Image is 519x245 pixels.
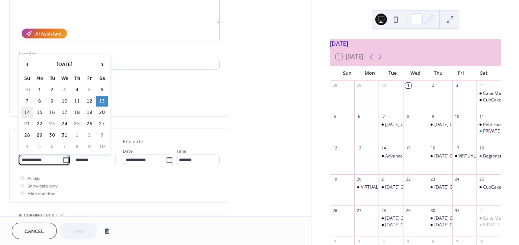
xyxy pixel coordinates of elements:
[427,66,450,81] div: Thu
[430,208,435,213] div: 30
[454,83,460,88] div: 3
[96,107,108,118] td: 20
[84,96,95,107] td: 12
[96,57,107,72] span: ›
[59,85,70,95] td: 3
[71,96,83,107] td: 11
[357,114,362,119] div: 6
[381,208,386,213] div: 28
[381,239,386,244] div: 4
[22,29,67,38] button: AI Assistant
[21,85,33,95] td: 30
[430,145,435,151] div: 16
[59,107,70,118] td: 17
[405,114,411,119] div: 8
[405,145,411,151] div: 15
[46,119,58,129] td: 23
[405,83,411,88] div: 1
[34,107,45,118] td: 15
[46,96,58,107] td: 9
[71,130,83,141] td: 1
[332,114,337,119] div: 5
[476,153,501,159] div: Beginner Cookie School Class
[385,184,438,190] div: [DATE] Cookie Decorating
[357,145,362,151] div: 13
[28,190,55,198] span: Hide end time
[34,141,45,152] td: 5
[358,66,381,81] div: Mon
[430,239,435,244] div: 6
[332,177,337,182] div: 19
[405,208,411,213] div: 29
[404,66,427,81] div: Wed
[476,222,501,228] div: PRIVATE EVENT - Theegala Birthday Party
[84,130,95,141] td: 2
[476,122,501,128] div: Petit Four Class
[357,239,362,244] div: 3
[21,130,33,141] td: 28
[71,73,83,84] th: Th
[12,223,57,239] button: Cancel
[454,114,460,119] div: 10
[96,96,108,107] td: 13
[381,145,386,151] div: 14
[34,73,45,84] th: Mo
[385,215,438,222] div: [DATE] Cookie Decorating
[385,122,438,128] div: [DATE] Cookie Decorating
[59,141,70,152] td: 7
[96,85,108,95] td: 6
[354,184,379,190] div: VIRTUAL - Petit Four Class
[22,57,33,72] span: ‹
[46,85,58,95] td: 2
[96,141,108,152] td: 10
[428,222,452,228] div: Halloween Cookie Decorating
[381,114,386,119] div: 7
[458,153,511,159] div: VIRTUAL - Petit Four Class
[479,177,484,182] div: 25
[428,153,452,159] div: Halloween Cookie Decorating
[25,228,44,235] span: Cancel
[34,96,45,107] td: 8
[434,222,487,228] div: [DATE] Cookie Decorating
[19,212,58,219] span: Recurring event
[428,215,452,222] div: Halloween Cookie Decorating
[434,215,487,222] div: [DATE] Cookie Decorating
[357,208,362,213] div: 27
[84,85,95,95] td: 5
[357,177,362,182] div: 20
[28,175,40,182] span: All day
[46,73,58,84] th: Tu
[34,119,45,129] td: 22
[405,239,411,244] div: 5
[71,141,83,152] td: 8
[434,122,487,128] div: [DATE] Cookie Decorating
[34,57,95,73] th: [DATE]
[332,145,337,151] div: 12
[84,141,95,152] td: 9
[84,107,95,118] td: 19
[479,83,484,88] div: 4
[35,30,62,38] div: AI Assistant
[330,39,501,48] div: [DATE]
[479,208,484,213] div: 1
[46,107,58,118] td: 16
[476,215,501,222] div: Cake Making and Decorating
[21,141,33,152] td: 4
[379,222,403,228] div: Halloween Cookie Decorating
[479,239,484,244] div: 8
[381,83,386,88] div: 30
[450,66,472,81] div: Fri
[19,50,218,58] div: Location
[430,114,435,119] div: 9
[332,239,337,244] div: 2
[381,66,404,81] div: Tue
[379,184,403,190] div: Halloween Cookie Decorating
[96,119,108,129] td: 27
[21,119,33,129] td: 21
[361,184,413,190] div: VIRTUAL - Petit Four Class
[452,153,477,159] div: VIRTUAL - Petit Four Class
[59,119,70,129] td: 24
[483,122,515,128] div: Petit Four Class
[28,182,58,190] span: Show date only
